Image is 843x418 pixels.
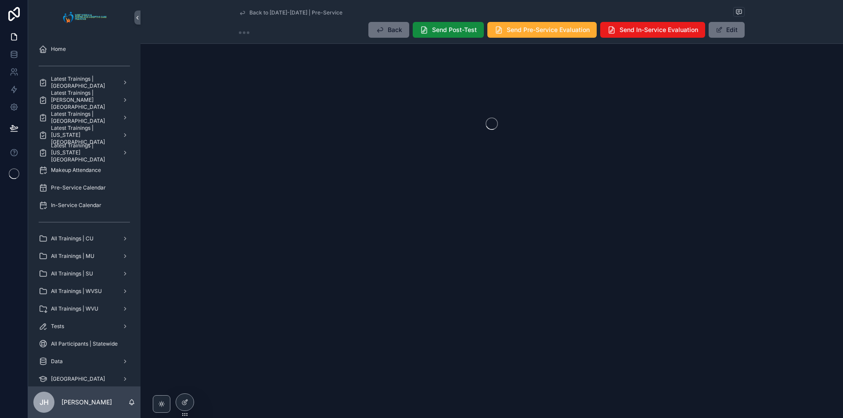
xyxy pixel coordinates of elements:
a: All Trainings | SU [33,266,135,282]
a: Back to [DATE]-[DATE] | Pre-Service [239,9,342,16]
span: Back to [DATE]-[DATE] | Pre-Service [249,9,342,16]
span: JH [40,397,49,407]
a: Home [33,41,135,57]
span: All Trainings | WVSU [51,288,102,295]
a: All Trainings | MU [33,248,135,264]
span: Latest Trainings | [PERSON_NAME][GEOGRAPHIC_DATA] [51,89,115,111]
button: Back [368,22,409,38]
div: scrollable content [28,35,140,386]
a: All Participants | Statewide [33,336,135,352]
a: In-Service Calendar [33,197,135,213]
span: All Trainings | WVU [51,305,98,312]
a: Pre-Service Calendar [33,180,135,196]
span: Send Pre-Service Evaluation [507,25,590,34]
a: Makeup Attendance [33,162,135,178]
span: Latest Trainings | [US_STATE][GEOGRAPHIC_DATA] [51,142,115,163]
button: Send Pre-Service Evaluation [487,22,597,38]
img: App logo [61,11,108,25]
p: [PERSON_NAME] [61,398,112,407]
a: Latest Trainings | [US_STATE][GEOGRAPHIC_DATA] [33,127,135,143]
span: Pre-Service Calendar [51,184,106,191]
span: Back [388,25,402,34]
a: Latest Trainings | [US_STATE][GEOGRAPHIC_DATA] [33,145,135,161]
span: Data [51,358,63,365]
span: Home [51,46,66,53]
a: All Trainings | CU [33,231,135,247]
button: Edit [709,22,745,38]
span: All Trainings | SU [51,270,93,277]
span: All Participants | Statewide [51,340,118,347]
a: [GEOGRAPHIC_DATA] [33,371,135,387]
a: All Trainings | WVSU [33,283,135,299]
span: Send Post-Test [432,25,477,34]
span: Makeup Attendance [51,167,101,174]
a: All Trainings | WVU [33,301,135,317]
button: Send In-Service Evaluation [600,22,705,38]
span: Tests [51,323,64,330]
a: Tests [33,318,135,334]
a: Latest Trainings | [GEOGRAPHIC_DATA] [33,75,135,90]
span: Latest Trainings | [GEOGRAPHIC_DATA] [51,111,115,125]
span: All Trainings | MU [51,253,94,260]
span: All Trainings | CU [51,235,94,242]
span: Latest Trainings | [US_STATE][GEOGRAPHIC_DATA] [51,125,115,146]
span: In-Service Calendar [51,202,101,209]
a: Latest Trainings | [GEOGRAPHIC_DATA] [33,110,135,125]
a: Latest Trainings | [PERSON_NAME][GEOGRAPHIC_DATA] [33,92,135,108]
a: Data [33,354,135,369]
span: Latest Trainings | [GEOGRAPHIC_DATA] [51,75,115,89]
span: [GEOGRAPHIC_DATA] [51,375,105,382]
span: Send In-Service Evaluation [620,25,698,34]
button: Send Post-Test [413,22,484,38]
